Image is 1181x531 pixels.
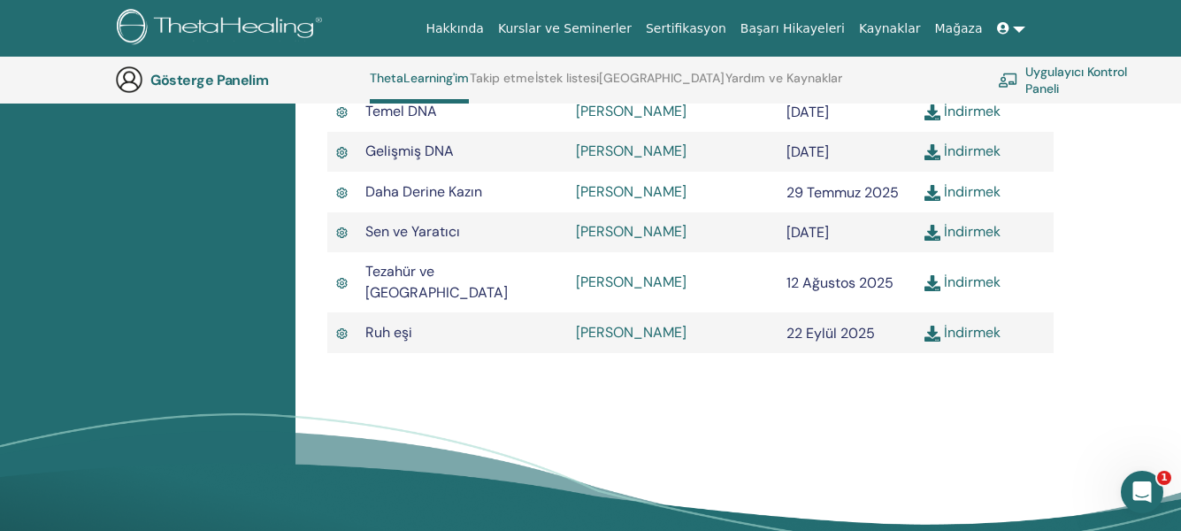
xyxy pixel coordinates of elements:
[944,222,1001,241] font: İndirmek
[934,21,982,35] font: Mağaza
[924,275,940,291] img: download.svg
[998,60,1160,99] a: Uygulayıcı Kontrol Paneli
[924,102,1001,120] a: İndirmek
[336,225,348,241] img: Aktif Sertifika
[786,223,829,242] font: [DATE]
[336,185,348,201] img: Aktif Sertifika
[1161,472,1168,483] font: 1
[786,273,893,292] font: 12 Ağustos 2025
[535,71,599,99] a: İstek listesi
[1025,64,1127,96] font: Uygulayıcı Kontrol Paneli
[365,102,437,120] font: Temel DNA
[535,70,599,86] font: İstek listesi
[944,273,1001,291] font: İndirmek
[786,324,875,342] font: 22 Eylül 2025
[365,142,454,160] font: Gelişmiş DNA
[1121,471,1163,513] iframe: Intercom canlı sohbet
[365,182,482,201] font: Daha Derine Kazın
[927,12,989,45] a: Mağaza
[336,104,348,120] img: Aktif Sertifika
[336,144,348,160] img: Aktif Sertifika
[924,222,1001,241] a: İndirmek
[418,12,491,45] a: Hakkında
[470,71,534,99] a: Takip etme
[998,73,1018,88] img: chalkboard-teacher.svg
[924,273,1001,291] a: İndirmek
[365,262,508,302] font: Tezahür ve [GEOGRAPHIC_DATA]
[370,70,469,86] font: ThetaLearning'im
[924,142,1001,160] a: İndirmek
[576,102,686,120] a: [PERSON_NAME]
[576,273,686,291] a: [PERSON_NAME]
[924,104,940,120] img: download.svg
[365,323,412,342] font: Ruh eşi
[944,182,1001,201] font: İndirmek
[924,323,1001,342] a: İndirmek
[599,70,725,86] font: [GEOGRAPHIC_DATA]
[852,12,928,45] a: Kaynaklar
[426,21,484,35] font: Hakkında
[639,12,733,45] a: Sertifikasyon
[150,71,268,89] font: Gösterge Panelim
[336,275,348,291] img: Aktif Sertifika
[944,142,1001,160] font: İndirmek
[944,323,1001,342] font: İndirmek
[576,323,686,342] a: [PERSON_NAME]
[924,185,940,201] img: download.svg
[733,12,852,45] a: Başarı Hikayeleri
[924,144,940,160] img: download.svg
[924,326,940,342] img: download.svg
[336,326,348,342] img: Aktif Sertifika
[576,182,686,201] a: [PERSON_NAME]
[365,222,460,241] font: Sen ve Yaratıcı
[115,65,143,94] img: generic-user-icon.jpg
[576,142,686,160] a: [PERSON_NAME]
[924,225,940,241] img: download.svg
[370,71,469,104] a: ThetaLearning'im
[117,9,328,49] img: logo.png
[491,12,639,45] a: Kurslar ve Seminerler
[944,102,1001,120] font: İndirmek
[576,222,686,241] a: [PERSON_NAME]
[646,21,726,35] font: Sertifikasyon
[859,21,921,35] font: Kaynaklar
[786,103,829,121] font: [DATE]
[599,71,725,99] a: [GEOGRAPHIC_DATA]
[725,70,842,86] font: Yardım ve Kaynaklar
[786,183,899,202] font: 29 Temmuz 2025
[924,182,1001,201] a: İndirmek
[725,71,842,99] a: Yardım ve Kaynaklar
[740,21,845,35] font: Başarı Hikayeleri
[470,70,534,86] font: Takip etme
[786,142,829,161] font: [DATE]
[498,21,632,35] font: Kurslar ve Seminerler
